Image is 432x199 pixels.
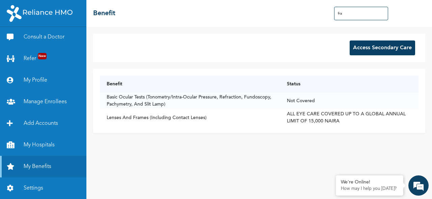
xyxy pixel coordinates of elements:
h2: Benefit [93,8,115,19]
td: Basic Ocular Tests (Tonometry/Intra-Ocular Pressure, Refraction, Fundoscopy, Pachymetry, And Slit... [100,92,280,109]
span: We're online! [39,63,93,132]
div: We're Online! [341,179,398,185]
div: FAQs [66,165,129,186]
textarea: Type your message and hit 'Enter' [3,141,129,165]
button: Access Secondary Care [350,40,415,55]
div: Chat with us now [35,38,113,47]
td: Lenses And Frames (Including Contact Lenses) [100,109,280,126]
img: d_794563401_company_1708531726252_794563401 [12,34,27,51]
input: Search Benefits... [334,7,388,20]
div: Minimize live chat window [111,3,127,20]
span: Conversation [3,177,66,181]
th: Status [280,76,418,92]
span: New [38,53,47,59]
p: How may I help you today? [341,186,398,192]
th: Benefit [100,76,280,92]
td: ALL EYE CARE COVERED UP TO A GLOBAL ANNUAL LIMIT OF 15,000 NAIRA [280,109,418,126]
td: Not Covered [280,92,418,109]
img: RelianceHMO's Logo [7,5,73,22]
